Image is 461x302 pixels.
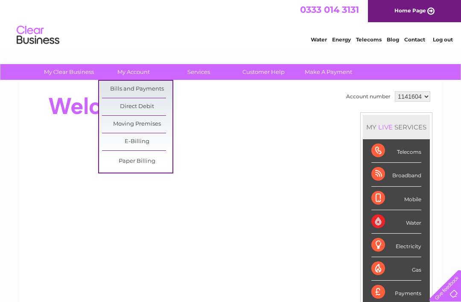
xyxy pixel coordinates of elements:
a: E-Billing [102,133,172,150]
td: Account number [344,89,393,104]
a: Telecoms [356,36,382,43]
div: MY SERVICES [363,115,430,139]
img: logo.png [16,22,60,48]
div: Broadband [371,163,421,186]
a: Water [311,36,327,43]
div: Gas [371,257,421,281]
div: LIVE [376,123,394,131]
a: Make A Payment [293,64,364,80]
div: Telecoms [371,139,421,163]
a: 0333 014 3131 [300,4,359,15]
a: Log out [433,36,453,43]
div: Clear Business is a trading name of Verastar Limited (registered in [GEOGRAPHIC_DATA] No. 3667643... [29,5,433,41]
a: My Account [99,64,169,80]
a: Paper Billing [102,153,172,170]
a: Customer Help [228,64,299,80]
a: Energy [332,36,351,43]
a: Direct Debit [102,98,172,115]
a: Services [163,64,234,80]
div: Water [371,210,421,234]
a: Bills and Payments [102,81,172,98]
a: Blog [387,36,399,43]
a: Contact [404,36,425,43]
div: Electricity [371,234,421,257]
div: Mobile [371,187,421,210]
a: My Clear Business [34,64,104,80]
a: Moving Premises [102,116,172,133]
